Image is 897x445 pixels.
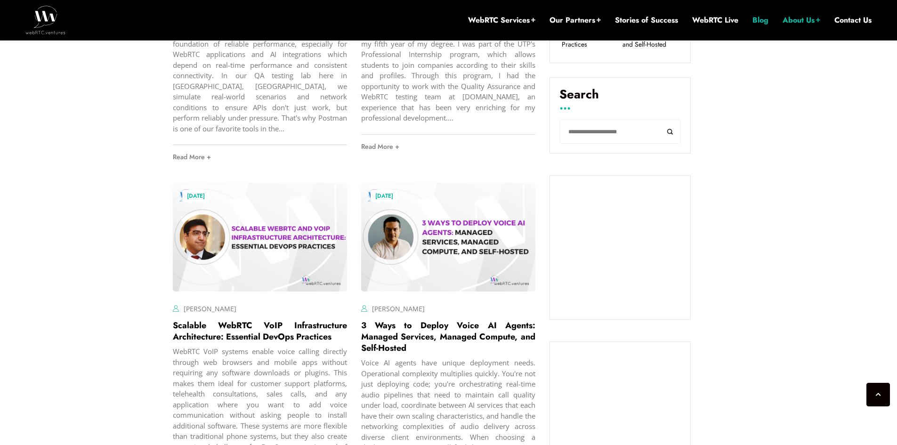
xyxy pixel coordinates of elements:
[372,304,425,313] a: [PERSON_NAME]
[361,135,535,158] a: Read More +
[752,15,768,25] a: Blog
[361,183,535,291] img: image
[173,17,347,134] div: At [DOMAIN_NAME], quality testing is at the heart of everything we do. Robust API testing is the ...
[559,185,681,310] iframe: Embedded CTA
[468,15,535,25] a: WebRTC Services
[184,304,236,313] a: [PERSON_NAME]
[615,15,678,25] a: Stories of Success
[361,319,535,354] a: 3 Ways to Deploy Voice AI Agents: Managed Services, Managed Compute, and Self-Hosted
[173,183,347,291] img: image
[361,17,535,123] div: My name is [PERSON_NAME] and I study Software Engineering at the [GEOGRAPHIC_DATA], currently in ...
[562,9,618,49] a: Scalable WebRTC VoIP Infrastructure Architecture: Essential DevOps Practices
[660,120,681,144] button: Search
[550,15,601,25] a: Our Partners
[622,9,679,49] a: 3 Ways to Deploy Voice AI Agents: Managed Services, Managed Compute, and Self-Hosted
[182,190,210,202] a: [DATE]
[25,6,65,34] img: WebRTC.ventures
[834,15,872,25] a: Contact Us
[692,15,738,25] a: WebRTC Live
[783,15,820,25] a: About Us
[559,87,681,109] label: Search
[173,319,347,343] a: Scalable WebRTC VoIP Infrastructure Architecture: Essential DevOps Practices
[173,145,347,169] a: Read More +
[371,190,398,202] a: [DATE]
